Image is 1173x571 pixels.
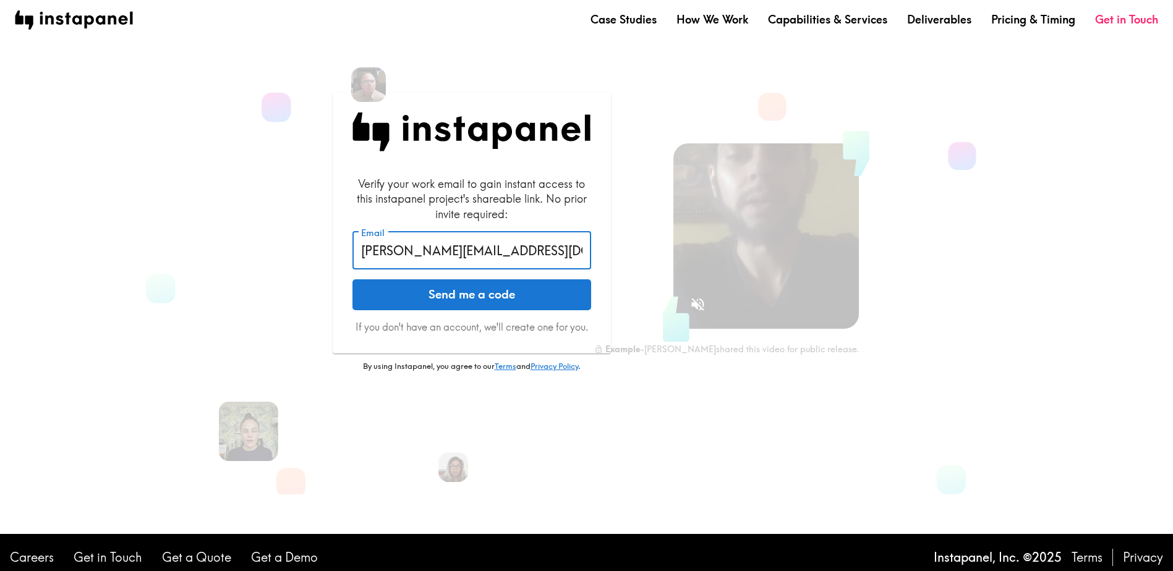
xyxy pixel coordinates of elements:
img: Instapanel [352,112,591,151]
img: Martina [218,402,278,461]
a: How We Work [676,12,748,27]
a: Privacy Policy [531,361,578,371]
p: Instapanel, Inc. © 2025 [934,549,1062,566]
img: Robert [351,67,386,102]
p: By using Instapanel, you agree to our and . [333,361,611,372]
button: Send me a code [352,279,591,310]
a: Terms [1072,549,1103,566]
b: Example [605,344,640,355]
a: Get in Touch [74,549,142,566]
a: Pricing & Timing [991,12,1075,27]
a: Get in Touch [1095,12,1158,27]
a: Deliverables [907,12,971,27]
img: instapanel [15,11,133,30]
a: Case Studies [591,12,657,27]
img: Aileen [438,452,468,482]
a: Careers [10,549,54,566]
div: - [PERSON_NAME] shared this video for public release. [594,344,859,355]
label: Email [361,226,385,240]
a: Privacy [1123,549,1163,566]
a: Get a Quote [162,549,231,566]
a: Capabilities & Services [768,12,887,27]
div: Verify your work email to gain instant access to this instapanel project's shareable link. No pri... [352,176,591,222]
a: Terms [495,361,516,371]
a: Get a Demo [251,549,318,566]
p: If you don't have an account, we'll create one for you. [352,320,591,334]
button: Sound is off [685,291,711,318]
